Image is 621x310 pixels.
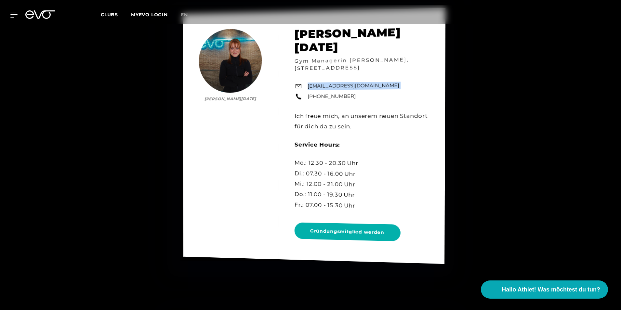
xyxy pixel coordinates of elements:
a: Gründungsmitglied werden [295,217,403,246]
a: [EMAIL_ADDRESS][DOMAIN_NAME] [308,82,399,90]
span: en [181,12,188,18]
a: Clubs [101,11,131,18]
span: Hallo Athlet! Was möchtest du tun? [502,285,600,294]
a: en [181,11,196,19]
button: Hallo Athlet! Was möchtest du tun? [481,280,608,299]
a: [PHONE_NUMBER] [308,93,356,100]
a: MYEVO LOGIN [131,12,168,18]
span: Gründungsmitglied werden [310,227,384,236]
span: Clubs [101,12,118,18]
